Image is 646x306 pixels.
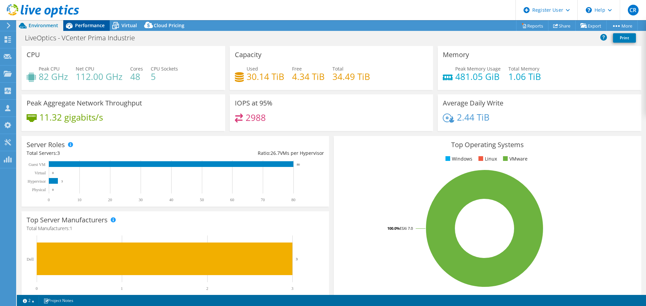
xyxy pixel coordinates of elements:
[29,162,45,167] text: Guest VM
[247,65,258,72] span: Used
[75,22,105,29] span: Performance
[57,150,60,156] span: 3
[477,155,497,163] li: Linux
[76,73,122,80] h4: 112.00 GHz
[27,99,142,107] h3: Peak Aggregate Network Throughput
[22,34,145,42] h1: LiveOptics - VCenter Prima Industrie
[332,65,344,72] span: Total
[61,180,63,183] text: 3
[36,286,38,291] text: 0
[28,179,46,184] text: Hypervisor
[77,198,81,202] text: 10
[52,188,54,191] text: 0
[246,114,266,121] h4: 2988
[39,296,78,305] a: Project Notes
[400,226,413,231] tspan: ESXi 7.0
[575,20,607,31] a: Export
[35,171,46,175] text: Virtual
[27,257,34,262] text: Dell
[443,51,469,58] h3: Memory
[271,150,280,156] span: 26.7
[175,149,324,157] div: Ratio: VMs per Hypervisor
[235,51,261,58] h3: Capacity
[76,65,94,72] span: Net CPU
[613,33,636,43] a: Print
[48,198,50,202] text: 0
[121,286,123,291] text: 1
[27,225,324,232] h4: Total Manufacturers:
[139,198,143,202] text: 30
[121,22,137,29] span: Virtual
[292,65,302,72] span: Free
[261,198,265,202] text: 70
[39,73,68,80] h4: 82 GHz
[628,5,639,15] span: CR
[27,149,175,157] div: Total Servers:
[455,65,501,72] span: Peak Memory Usage
[52,171,54,175] text: 0
[108,198,112,202] text: 20
[32,187,46,192] text: Physical
[39,114,103,121] h4: 11.32 gigabits/s
[339,141,636,148] h3: Top Operating Systems
[151,65,178,72] span: CPU Sockets
[200,198,204,202] text: 50
[27,51,40,58] h3: CPU
[508,65,539,72] span: Total Memory
[332,73,370,80] h4: 34.49 TiB
[444,155,472,163] li: Windows
[443,99,503,107] h3: Average Daily Write
[235,99,273,107] h3: IOPS at 95%
[154,22,184,29] span: Cloud Pricing
[508,73,541,80] h4: 1.06 TiB
[27,216,108,224] h3: Top Server Manufacturers
[297,163,300,166] text: 80
[27,141,65,148] h3: Server Roles
[292,73,325,80] h4: 4.34 TiB
[606,20,638,31] a: More
[39,65,60,72] span: Peak CPU
[247,73,284,80] h4: 30.14 TiB
[387,226,400,231] tspan: 100.0%
[70,225,72,231] span: 1
[548,20,576,31] a: Share
[169,198,173,202] text: 40
[457,114,490,121] h4: 2.44 TiB
[230,198,234,202] text: 60
[130,73,143,80] h4: 48
[29,22,58,29] span: Environment
[455,73,501,80] h4: 481.05 GiB
[151,73,178,80] h4: 5
[291,286,293,291] text: 3
[18,296,39,305] a: 2
[130,65,143,72] span: Cores
[206,286,208,291] text: 2
[296,257,298,261] text: 3
[516,20,548,31] a: Reports
[501,155,528,163] li: VMware
[586,7,592,13] svg: \n
[291,198,295,202] text: 80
